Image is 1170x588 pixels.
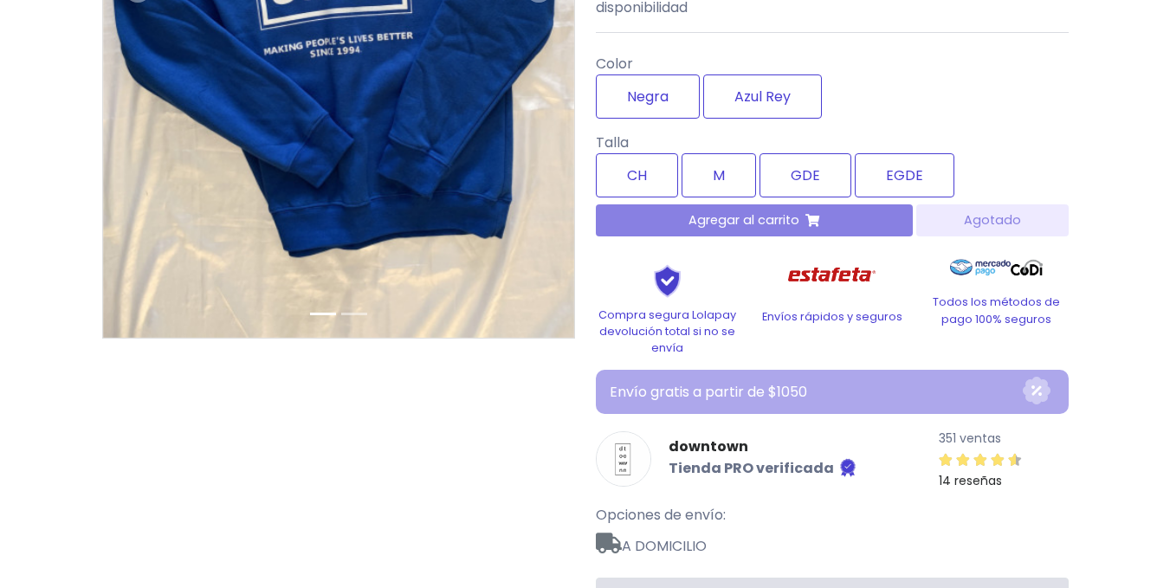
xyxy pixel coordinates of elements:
[669,436,858,457] a: downtown
[624,264,711,297] img: Shield
[1011,250,1043,285] img: Codi Logo
[939,430,1001,447] small: 351 ventas
[855,153,954,197] label: EGDE
[939,449,1022,470] div: 4.64 / 5
[760,153,851,197] label: GDE
[703,74,822,119] label: Azul Rey
[760,308,904,325] p: Envíos rápidos y seguros
[682,153,756,197] label: M
[837,457,858,478] img: Tienda verificada
[596,431,651,487] img: downtown
[925,294,1069,326] p: Todos los métodos de pago 100% seguros
[596,526,1069,557] span: A DOMICILIO
[596,153,678,197] label: CH
[596,126,1069,204] div: Talla
[596,47,1069,126] div: Color
[610,382,1024,403] p: Envío gratis a partir de $1050
[939,449,1069,491] a: 14 reseñas
[774,250,889,300] img: Estafeta Logo
[939,472,1002,489] small: 14 reseñas
[596,307,740,357] p: Compra segura Lolapay devolución total si no se envía
[596,505,726,525] span: Opciones de envío:
[669,459,834,479] b: Tienda PRO verificada
[950,250,1012,285] img: Mercado Pago Logo
[596,74,700,119] label: Negra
